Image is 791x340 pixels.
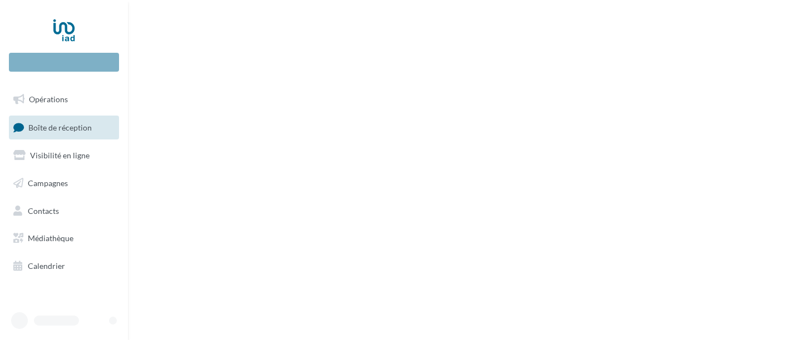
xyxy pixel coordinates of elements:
[9,53,119,72] div: Nouvelle campagne
[30,151,90,160] span: Visibilité en ligne
[29,94,68,104] span: Opérations
[7,144,121,167] a: Visibilité en ligne
[7,88,121,111] a: Opérations
[7,172,121,195] a: Campagnes
[7,199,121,223] a: Contacts
[28,261,65,271] span: Calendrier
[28,122,92,132] span: Boîte de réception
[28,233,73,243] span: Médiathèque
[28,206,59,215] span: Contacts
[7,254,121,278] a: Calendrier
[7,227,121,250] a: Médiathèque
[28,178,68,188] span: Campagnes
[7,116,121,139] a: Boîte de réception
